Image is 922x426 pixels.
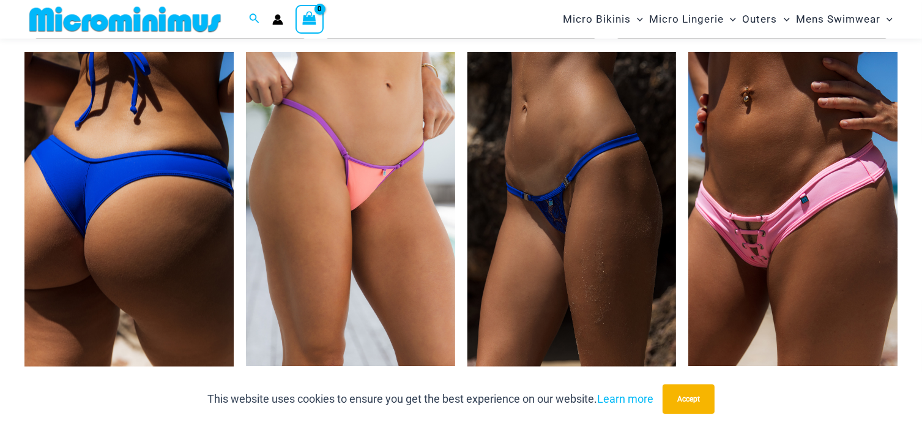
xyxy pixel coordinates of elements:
[558,2,898,37] nav: Site Navigation
[663,384,715,414] button: Accept
[796,4,880,35] span: Mens Swimwear
[649,4,724,35] span: Micro Lingerie
[778,4,790,35] span: Menu Toggle
[688,52,898,366] a: Link Pop Pink 4955 Bottom 01Link Pop Pink 4955 Bottom 02Link Pop Pink 4955 Bottom 02
[724,4,736,35] span: Menu Toggle
[249,12,260,27] a: Search icon link
[467,52,677,366] img: Island Heat Ocean 421 Bottom 01
[467,52,677,366] a: Island Heat Ocean 421 Bottom 01Island Heat Ocean 421 Bottom 02Island Heat Ocean 421 Bottom 02
[597,392,653,405] a: Learn more
[880,4,893,35] span: Menu Toggle
[246,52,455,366] a: Wild Card Neon Bliss 449 Thong 01Wild Card Neon Bliss 449 Thong 02Wild Card Neon Bliss 449 Thong 02
[743,4,778,35] span: Outers
[793,4,896,35] a: Mens SwimwearMenu ToggleMenu Toggle
[631,4,643,35] span: Menu Toggle
[24,6,226,33] img: MM SHOP LOGO FLAT
[563,4,631,35] span: Micro Bikinis
[24,52,234,366] img: Link Cobalt Blue 4955 Bottom 03
[272,14,283,25] a: Account icon link
[24,52,234,366] a: Link Cobalt Blue 4955 Bottom 02Link Cobalt Blue 4955 Bottom 03Link Cobalt Blue 4955 Bottom 03
[740,4,793,35] a: OutersMenu ToggleMenu Toggle
[560,4,646,35] a: Micro BikinisMenu ToggleMenu Toggle
[246,52,455,366] img: Wild Card Neon Bliss 449 Thong 01
[296,5,324,33] a: View Shopping Cart, empty
[646,4,739,35] a: Micro LingerieMenu ToggleMenu Toggle
[207,390,653,408] p: This website uses cookies to ensure you get the best experience on our website.
[688,52,898,366] img: Link Pop Pink 4955 Bottom 01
